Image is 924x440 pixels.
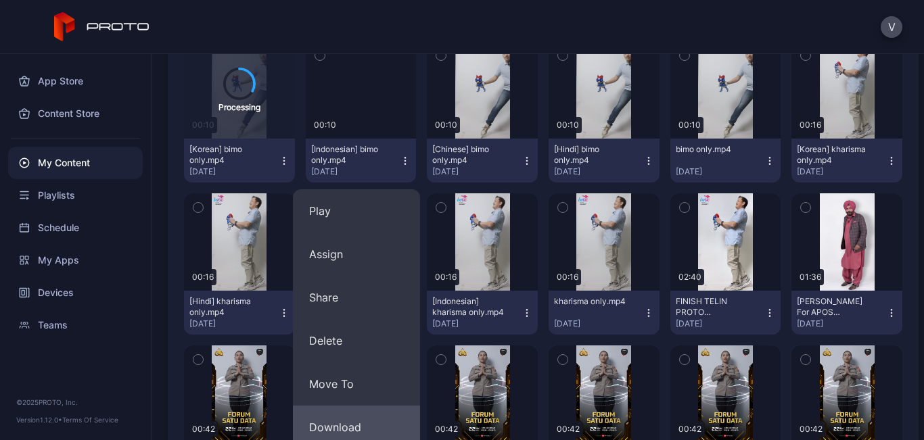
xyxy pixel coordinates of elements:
[8,179,143,212] a: Playlists
[189,318,279,329] div: [DATE]
[554,166,643,177] div: [DATE]
[549,139,660,182] button: [Hindi] bimo only.mp4[DATE]
[676,318,765,329] div: [DATE]
[8,147,143,179] a: My Content
[427,291,538,335] button: [Indonesian] kharisma only.mp4[DATE]
[8,276,143,309] a: Devices
[189,144,264,166] div: [Korean] bimo only.mp4
[670,139,781,182] button: bimo only.mp4[DATE]
[554,144,628,166] div: [Hindi] bimo only.mp4
[881,16,902,38] button: V
[432,144,507,166] div: [Chinese] bimo only.mp4
[791,139,902,182] button: [Korean] kharisma only.mp4[DATE]
[218,100,260,113] div: Processing
[189,296,264,318] div: [Hindi] kharisma only.mp4
[676,144,750,155] div: bimo only.mp4
[184,139,295,182] button: [Korean] bimo only.mp4[DATE]
[791,291,902,335] button: [PERSON_NAME] For APOS Holobox_2.mp4[DATE]
[432,166,522,177] div: [DATE]
[432,296,507,318] div: [Indonesian] kharisma only.mp4
[184,291,295,335] button: [Hindi] kharisma only.mp4[DATE]
[16,397,135,408] div: © 2025 PROTO, Inc.
[311,166,400,177] div: [DATE]
[8,309,143,341] a: Teams
[62,416,118,424] a: Terms Of Service
[432,318,522,329] div: [DATE]
[306,139,417,182] button: [Indonesian] bimo only.mp4[DATE]
[8,97,143,130] a: Content Store
[8,65,143,97] a: App Store
[16,416,62,424] span: Version 1.12.0 •
[8,212,143,244] a: Schedule
[293,189,420,233] button: Play
[797,144,871,166] div: [Korean] kharisma only.mp4
[189,166,279,177] div: [DATE]
[797,166,886,177] div: [DATE]
[797,318,886,329] div: [DATE]
[549,291,660,335] button: kharisma only.mp4[DATE]
[293,233,420,276] button: Assign
[427,139,538,182] button: [Chinese] bimo only.mp4[DATE]
[676,166,765,177] div: [DATE]
[293,319,420,362] button: Delete
[293,276,420,319] button: Share
[554,296,628,307] div: kharisma only.mp4
[293,362,420,406] button: Move To
[554,318,643,329] div: [DATE]
[670,291,781,335] button: FINISH TELIN PROTO KONTEN.mp4[DATE]
[797,296,871,318] div: Navjot Sidhu For APOS Holobox_2.mp4
[676,296,750,318] div: FINISH TELIN PROTO KONTEN.mp4
[8,244,143,276] a: My Apps
[311,144,386,166] div: [Indonesian] bimo only.mp4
